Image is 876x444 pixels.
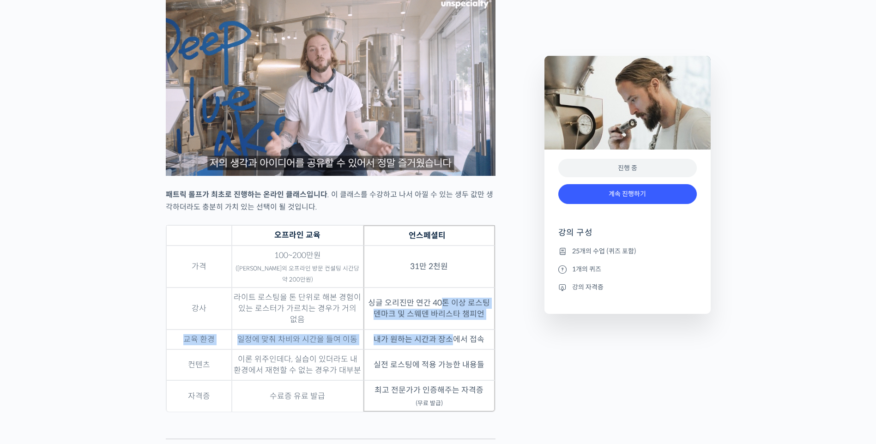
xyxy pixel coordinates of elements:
[166,349,232,380] td: 컨텐츠
[166,380,232,412] td: 자격증
[558,184,697,204] a: 계속 진행하기
[232,288,363,330] td: 라이트 로스팅을 톤 단위로 해본 경험이 있는 로스터가 가르치는 경우가 거의 없음
[232,246,363,288] td: 100~200만원
[85,307,96,314] span: 대화
[61,293,119,316] a: 대화
[363,349,495,380] td: 실전 로스팅에 적용 가능한 내용들
[166,330,232,349] td: 교육 환경
[232,225,363,246] th: 오프라인 교육
[232,330,363,349] td: 일정에 맞춰 차비와 시간을 들여 이동
[232,380,363,412] td: 수료증 유료 발급
[409,231,446,240] strong: 언스페셜티
[416,400,443,407] sub: (무료 발급)
[558,264,697,275] li: 1개의 퀴즈
[119,293,177,316] a: 설정
[558,246,697,257] li: 25개의 수업 (퀴즈 포함)
[3,293,61,316] a: 홈
[558,282,697,293] li: 강의 자격증
[558,227,697,246] h4: 강의 구성
[363,380,495,412] td: 최고 전문가가 인증해주는 자격증
[363,246,495,288] td: 31만 2천원
[558,159,697,178] div: 진행 중
[166,190,327,199] strong: 패트릭 롤프가 최초로 진행하는 온라인 클래스입니다
[363,330,495,349] td: 내가 원하는 시간과 장소에서 접속
[166,246,232,288] td: 가격
[166,288,232,330] td: 강사
[236,265,359,283] sub: ([PERSON_NAME]의 오프라인 방문 컨설팅 시간당 약 200만원)
[363,288,495,330] td: 싱글 오리진만 연간 40톤 이상 로스팅 덴마크 및 스웨덴 바리스타 챔피언
[143,306,154,314] span: 설정
[166,188,495,213] p: . 이 클래스를 수강하고 나서 아낄 수 있는 생두 값만 생각하더라도 충분히 가치 있는 선택이 될 것입니다.
[232,349,363,380] td: 이론 위주인데다, 실습이 있더라도 내 환경에서 재현할 수 없는 경우가 대부분
[29,306,35,314] span: 홈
